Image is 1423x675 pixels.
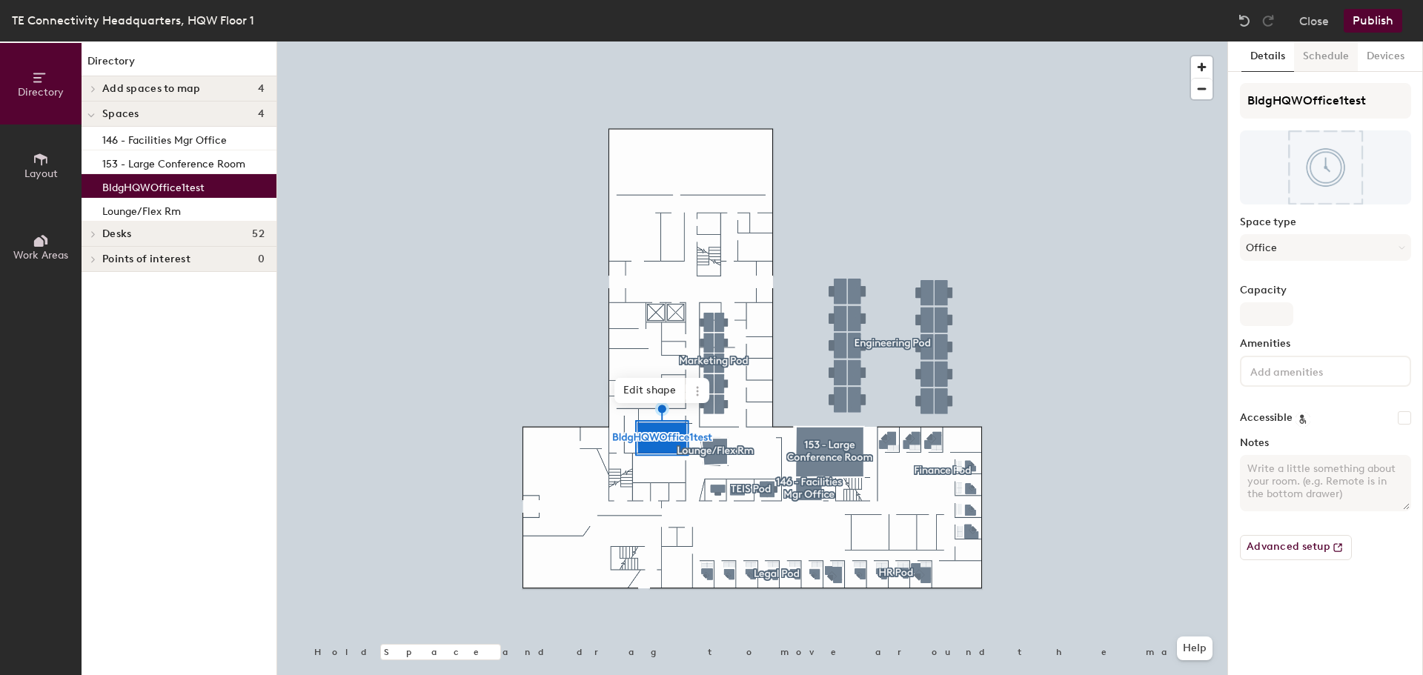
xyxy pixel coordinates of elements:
span: 0 [258,253,265,265]
label: Notes [1240,437,1411,449]
span: 52 [252,228,265,240]
button: Devices [1358,41,1413,72]
button: Schedule [1294,41,1358,72]
span: Add spaces to map [102,83,201,95]
h1: Directory [82,53,276,76]
label: Accessible [1240,412,1293,424]
img: Redo [1261,13,1276,28]
button: Advanced setup [1240,535,1352,560]
span: Points of interest [102,253,190,265]
p: 153 - Large Conference Room [102,153,245,170]
span: Edit shape [614,378,686,403]
span: Layout [24,167,58,180]
input: Add amenities [1247,362,1381,379]
label: Space type [1240,216,1411,228]
span: Work Areas [13,249,68,262]
button: Help [1177,636,1213,660]
p: Lounge/Flex Rm [102,201,181,218]
span: Desks [102,228,131,240]
div: TE Connectivity Headquarters, HQW Floor 1 [12,11,254,30]
p: BldgHQWOffice1test [102,177,205,194]
button: Office [1240,234,1411,261]
button: Details [1241,41,1294,72]
label: Amenities [1240,338,1411,350]
span: Spaces [102,108,139,120]
span: 4 [258,108,265,120]
span: Directory [18,86,64,99]
img: The space named BldgHQWOffice1test [1240,130,1411,205]
img: Undo [1237,13,1252,28]
label: Capacity [1240,285,1411,296]
button: Close [1299,9,1329,33]
p: 146 - Facilities Mgr Office [102,130,227,147]
button: Publish [1344,9,1402,33]
span: 4 [258,83,265,95]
